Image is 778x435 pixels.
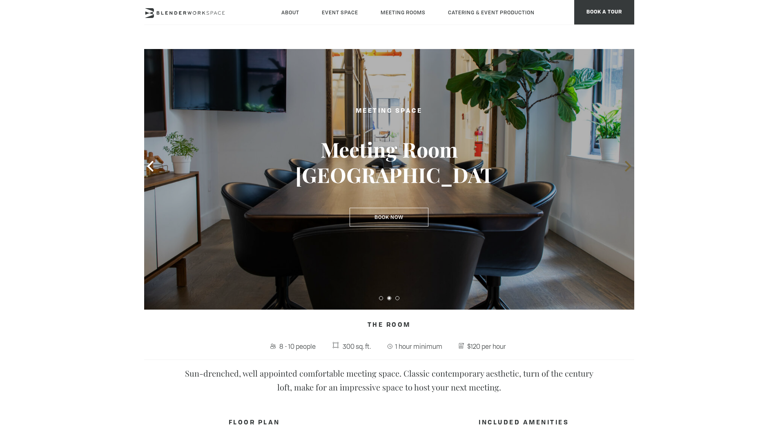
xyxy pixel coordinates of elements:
h4: The Room [144,318,634,333]
h2: Meeting Space [295,106,483,116]
h4: INCLUDED AMENITIES [414,415,634,431]
span: 8 - 10 people [277,340,318,353]
span: $120 per hour [465,340,508,353]
a: Book Now [350,208,428,227]
span: 1 hour minimum [394,340,445,353]
h4: FLOOR PLAN [144,415,365,431]
h3: Meeting Room [GEOGRAPHIC_DATA] [295,137,483,187]
span: 300 sq. ft. [341,340,373,353]
p: Sun-drenched, well appointed comfortable meeting space. Classic contemporary aesthetic, turn of t... [185,366,593,394]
